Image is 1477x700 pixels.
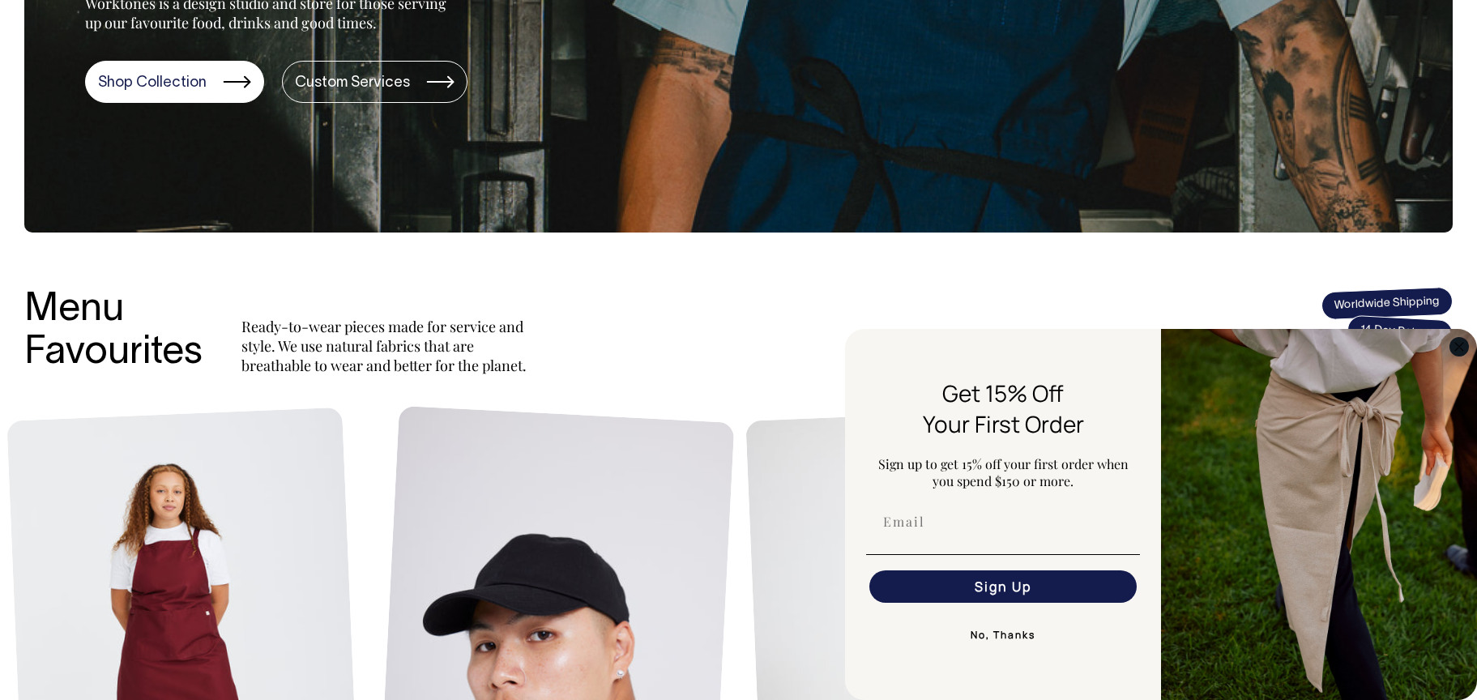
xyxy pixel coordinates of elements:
p: Ready-to-wear pieces made for service and style. We use natural fabrics that are breathable to we... [241,317,533,375]
input: Email [869,506,1137,538]
button: Close dialog [1449,337,1469,356]
h3: Menu Favourites [24,289,203,375]
button: No, Thanks [866,619,1140,651]
a: Custom Services [282,61,467,103]
img: underline [866,554,1140,555]
img: 5e34ad8f-4f05-4173-92a8-ea475ee49ac9.jpeg [1161,329,1477,700]
span: Get 15% Off [942,378,1064,408]
span: Worldwide Shipping [1321,286,1453,320]
button: Sign Up [869,570,1137,603]
span: Your First Order [923,408,1084,439]
div: FLYOUT Form [845,329,1477,700]
a: Shop Collection [85,61,264,103]
span: Sign up to get 15% off your first order when you spend $150 or more. [878,455,1129,489]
